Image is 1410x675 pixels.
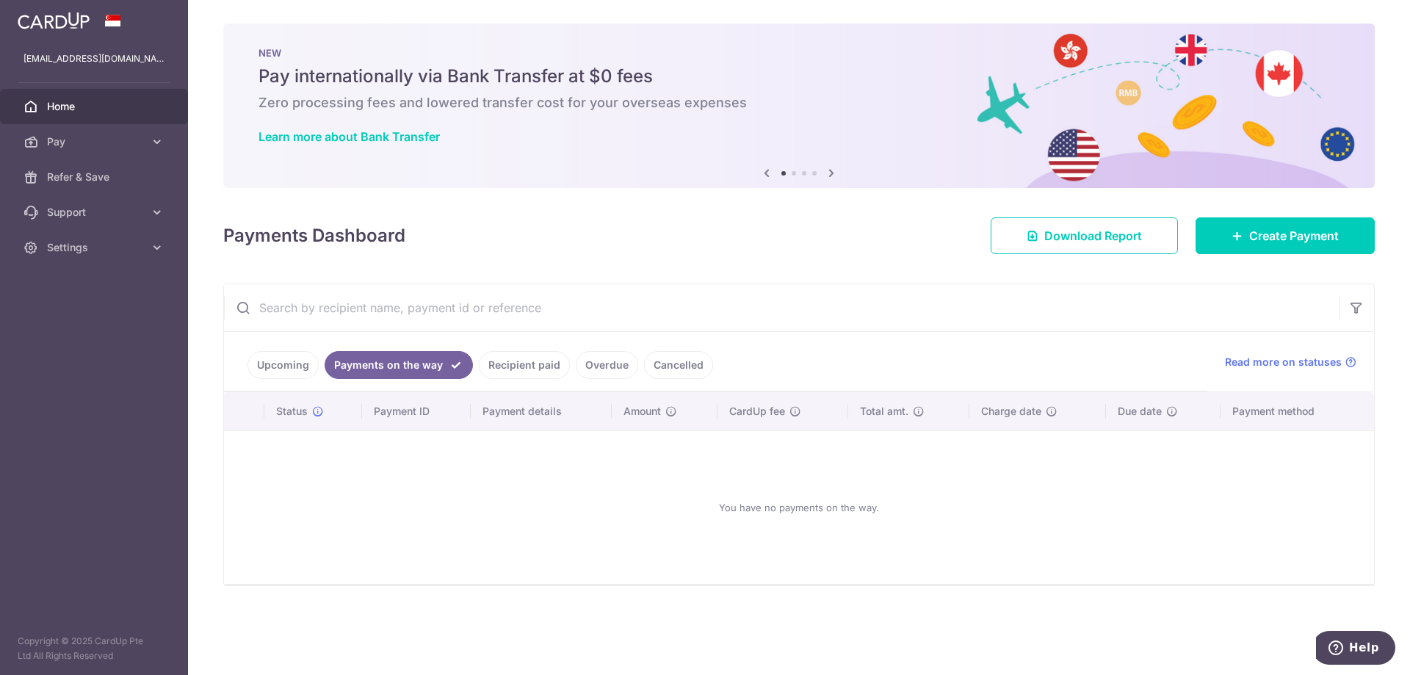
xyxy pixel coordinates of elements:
[258,129,440,144] a: Learn more about Bank Transfer
[47,99,144,114] span: Home
[258,65,1339,88] h5: Pay internationally via Bank Transfer at $0 fees
[860,404,908,419] span: Total amt.
[47,240,144,255] span: Settings
[362,392,471,430] th: Payment ID
[18,12,90,29] img: CardUp
[623,404,661,419] span: Amount
[258,47,1339,59] p: NEW
[1316,631,1395,668] iframe: Opens a widget where you can find more information
[47,170,144,184] span: Refer & Save
[224,284,1339,331] input: Search by recipient name, payment id or reference
[247,351,319,379] a: Upcoming
[479,351,570,379] a: Recipient paid
[325,351,473,379] a: Payments on the way
[47,205,144,220] span: Support
[258,94,1339,112] h6: Zero processing fees and lowered transfer cost for your overseas expenses
[1196,217,1375,254] a: Create Payment
[1221,392,1374,430] th: Payment method
[242,443,1356,572] div: You have no payments on the way.
[1044,227,1142,245] span: Download Report
[981,404,1041,419] span: Charge date
[1225,355,1356,369] a: Read more on statuses
[644,351,713,379] a: Cancelled
[991,217,1178,254] a: Download Report
[1118,404,1162,419] span: Due date
[1249,227,1339,245] span: Create Payment
[576,351,638,379] a: Overdue
[223,24,1375,188] img: Bank transfer banner
[471,392,612,430] th: Payment details
[47,134,144,149] span: Pay
[1225,355,1342,369] span: Read more on statuses
[223,223,405,249] h4: Payments Dashboard
[729,404,785,419] span: CardUp fee
[23,51,164,66] p: [EMAIL_ADDRESS][DOMAIN_NAME]
[276,404,308,419] span: Status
